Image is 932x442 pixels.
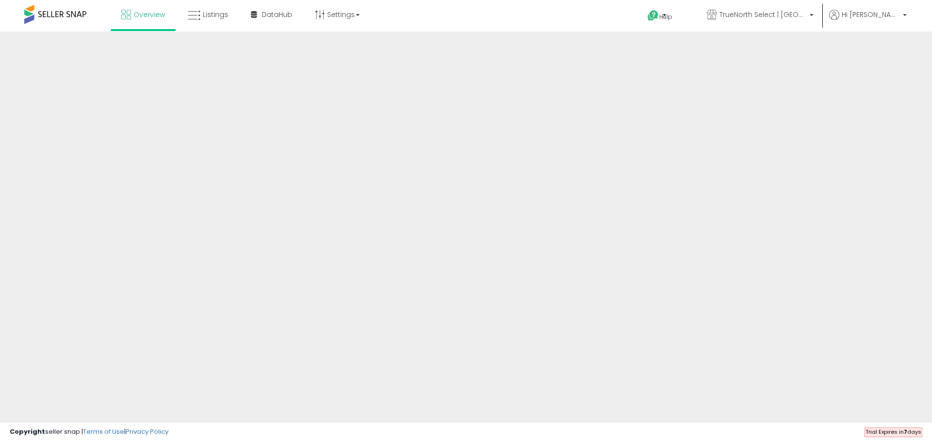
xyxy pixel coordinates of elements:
[640,2,691,32] a: Help
[10,427,45,436] strong: Copyright
[904,428,907,436] b: 7
[719,10,807,19] span: TrueNorth Select | [GEOGRAPHIC_DATA]
[865,428,921,436] span: Trial Expires in days
[659,13,672,21] span: Help
[10,427,168,437] div: seller snap | |
[647,10,659,22] i: Get Help
[829,10,907,32] a: Hi [PERSON_NAME]
[83,427,124,436] a: Terms of Use
[262,10,292,19] span: DataHub
[203,10,228,19] span: Listings
[842,10,900,19] span: Hi [PERSON_NAME]
[126,427,168,436] a: Privacy Policy
[133,10,165,19] span: Overview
